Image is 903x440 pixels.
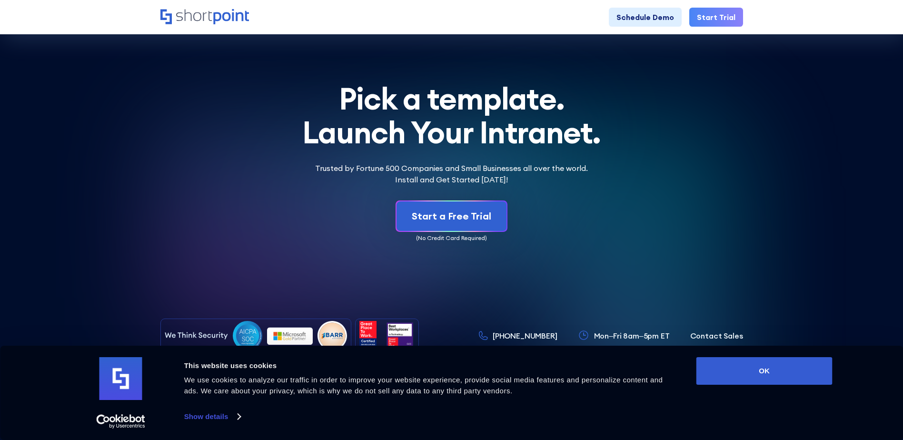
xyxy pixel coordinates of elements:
[79,414,162,429] a: Usercentrics Cookiebot - opens in a new window
[732,330,903,440] iframe: Chat Widget
[184,410,240,424] a: Show details
[689,8,743,27] a: Start Trial
[493,330,557,341] p: [PHONE_NUMBER]
[412,209,491,223] div: Start a Free Trial
[696,357,833,385] button: OK
[397,201,506,231] a: Start a Free Trial
[303,162,600,185] p: Trusted by Fortune 500 Companies and Small Businesses all over the world. Install and Get Started...
[160,234,743,242] p: (No Credit Card Required)
[160,82,743,149] div: Pick a template. Launch Your Intranet.
[160,9,249,25] a: Home
[594,330,670,341] p: Mon–Fri 8am–5pm ET
[99,357,142,400] img: logo
[184,360,675,371] div: This website uses cookies
[609,8,682,27] a: Schedule Demo
[184,376,663,395] span: We use cookies to analyze our traffic in order to improve your website experience, provide social...
[479,330,557,341] a: [PHONE_NUMBER]
[690,330,743,341] a: Contact Sales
